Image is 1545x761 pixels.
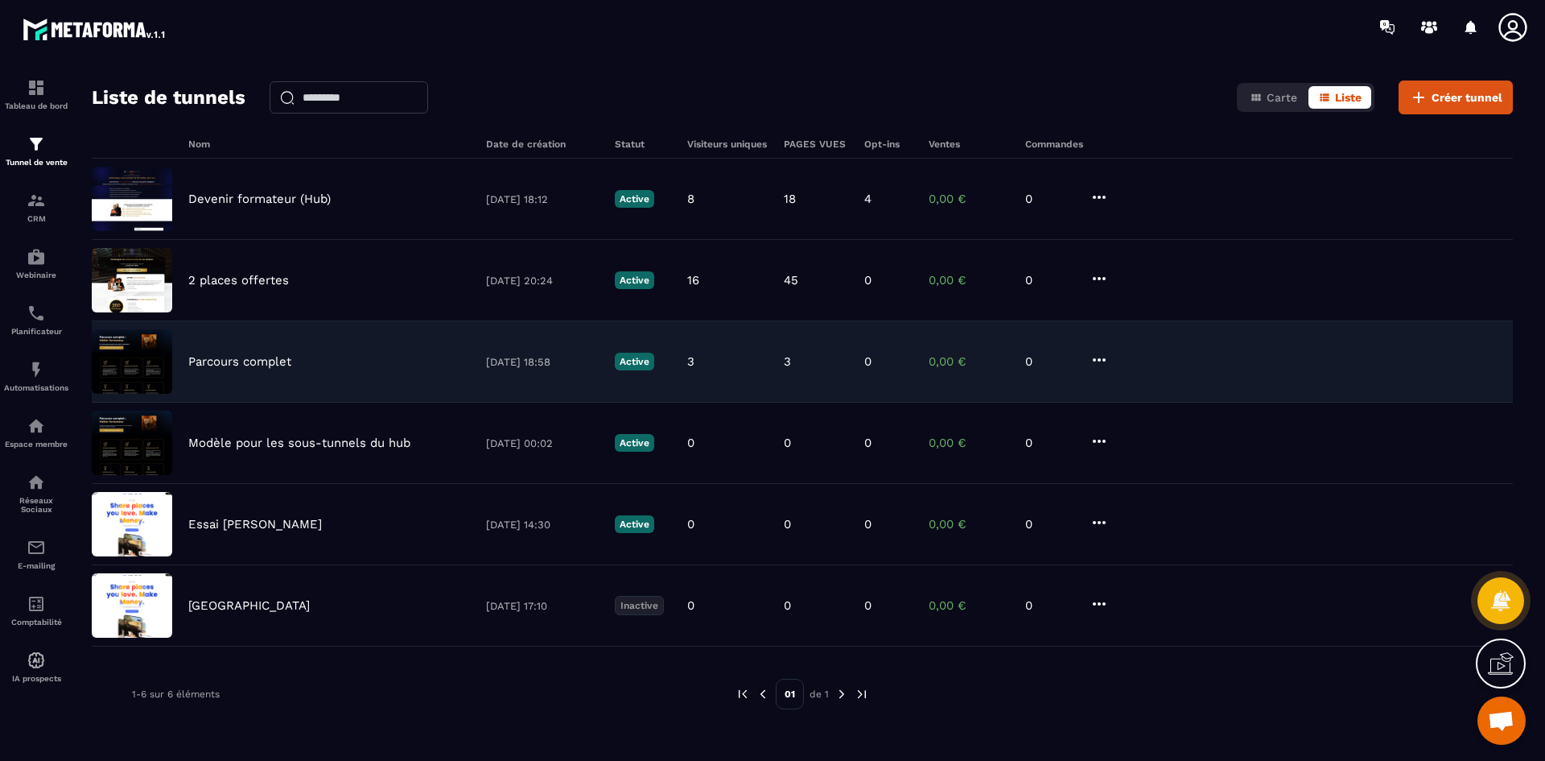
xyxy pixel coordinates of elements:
p: E-mailing [4,561,68,570]
p: Active [615,190,654,208]
p: 0 [864,273,871,287]
p: 2 places offertes [188,273,289,287]
button: Carte [1240,86,1307,109]
h6: Opt-ins [864,139,913,150]
p: 4 [864,192,871,206]
p: Essai [PERSON_NAME] [188,517,322,531]
p: 0 [687,436,694,450]
p: Parcours complet [188,354,291,369]
h6: Visiteurs uniques [687,139,768,150]
p: Comptabilité [4,618,68,627]
img: image [92,573,172,638]
p: 0 [784,517,791,531]
a: formationformationTunnel de vente [4,122,68,179]
p: Espace membre [4,440,68,449]
p: 0 [1025,354,1073,369]
p: Inactive [615,596,664,615]
p: 0 [1025,273,1073,287]
span: Liste [1335,91,1362,104]
p: Active [615,271,654,289]
p: 0 [784,598,791,613]
h6: Date de création [486,139,599,150]
p: [DATE] 00:02 [486,437,599,449]
img: automations [27,416,46,436]
p: Réseaux Sociaux [4,496,68,514]
img: scheduler [27,304,46,323]
img: formation [27,78,46,97]
p: [DATE] 18:12 [486,193,599,205]
a: automationsautomationsAutomatisations [4,348,68,404]
h6: Commandes [1025,139,1083,150]
p: 0,00 € [929,354,1009,369]
img: logo [23,14,167,43]
p: 0 [1025,598,1073,613]
p: 0 [1025,517,1073,531]
p: 0 [687,517,694,531]
p: [DATE] 17:10 [486,600,599,612]
a: social-networksocial-networkRéseaux Sociaux [4,461,68,526]
a: schedulerschedulerPlanificateur [4,292,68,348]
p: 0 [1025,192,1073,206]
button: Liste [1308,86,1371,109]
p: [DATE] 20:24 [486,275,599,287]
img: formation [27,134,46,154]
p: [GEOGRAPHIC_DATA] [188,598,310,613]
p: Active [615,353,654,370]
p: 0,00 € [929,436,1009,450]
img: prev [756,687,770,701]
p: CRM [4,214,68,223]
p: Tableau de bord [4,101,68,110]
p: [DATE] 18:58 [486,356,599,368]
img: social-network [27,473,46,492]
img: image [92,411,172,475]
p: 0 [864,354,871,369]
p: de 1 [810,688,829,701]
p: 0,00 € [929,598,1009,613]
img: formation [27,191,46,210]
p: 0,00 € [929,192,1009,206]
p: IA prospects [4,674,68,683]
p: Automatisations [4,383,68,392]
span: Carte [1267,91,1297,104]
a: Ouvrir le chat [1477,697,1526,745]
p: 3 [687,354,694,369]
p: Tunnel de vente [4,158,68,167]
p: Devenir formateur (Hub) [188,192,331,206]
img: image [92,492,172,556]
img: next [855,687,869,701]
a: accountantaccountantComptabilité [4,582,68,639]
a: automationsautomationsWebinaire [4,235,68,292]
img: email [27,538,46,557]
h6: Ventes [929,139,1009,150]
img: next [834,687,849,701]
img: prev [735,687,750,701]
a: automationsautomationsEspace membre [4,404,68,461]
img: image [92,167,172,231]
a: formationformationTableau de bord [4,66,68,122]
p: 16 [687,273,699,287]
button: Créer tunnel [1399,81,1513,114]
img: automations [27,360,46,379]
p: 3 [784,354,791,369]
h6: PAGES VUES [784,139,848,150]
h6: Nom [188,139,470,150]
p: 0,00 € [929,273,1009,287]
p: 0 [784,436,791,450]
img: automations [27,651,46,670]
p: 0 [864,436,871,450]
img: automations [27,247,46,267]
p: 01 [776,679,804,709]
p: 0 [1025,436,1073,450]
p: 8 [687,192,694,206]
img: accountant [27,594,46,614]
p: 0 [864,517,871,531]
p: Active [615,434,654,452]
img: image [92,329,172,394]
a: emailemailE-mailing [4,526,68,582]
p: [DATE] 14:30 [486,519,599,531]
p: 0 [687,598,694,613]
span: Créer tunnel [1432,89,1502,105]
p: 0,00 € [929,517,1009,531]
a: formationformationCRM [4,179,68,235]
p: Planificateur [4,327,68,336]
